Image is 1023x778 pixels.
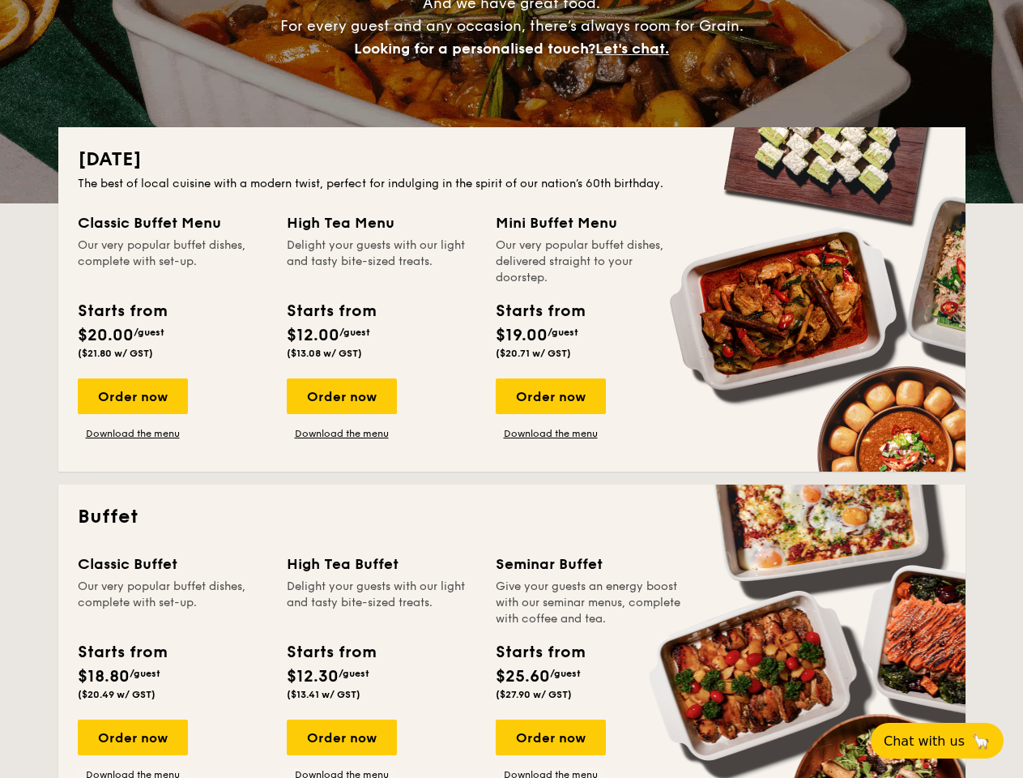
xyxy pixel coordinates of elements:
h2: [DATE] [78,147,946,173]
div: Order now [287,720,397,755]
button: Chat with us🦙 [871,723,1004,759]
span: $12.00 [287,326,339,345]
div: Seminar Buffet [496,553,685,575]
span: $12.30 [287,667,339,686]
div: The best of local cuisine with a modern twist, perfect for indulging in the spirit of our nation’... [78,176,946,192]
div: Order now [78,378,188,414]
div: Starts from [287,299,375,323]
a: Download the menu [78,427,188,440]
div: Classic Buffet [78,553,267,575]
span: ($13.08 w/ GST) [287,348,362,359]
span: 🦙 [971,732,991,750]
div: High Tea Buffet [287,553,476,575]
div: Our very popular buffet dishes, complete with set-up. [78,237,267,286]
div: Starts from [496,299,584,323]
div: Order now [287,378,397,414]
div: Give your guests an energy boost with our seminar menus, complete with coffee and tea. [496,579,685,627]
span: ($21.80 w/ GST) [78,348,153,359]
span: Looking for a personalised touch? [354,40,595,58]
span: /guest [130,668,160,679]
div: Order now [496,720,606,755]
span: /guest [548,327,578,338]
div: Our very popular buffet dishes, delivered straight to your doorstep. [496,237,685,286]
span: /guest [339,668,369,679]
div: Order now [496,378,606,414]
div: Classic Buffet Menu [78,212,267,234]
span: $20.00 [78,326,134,345]
a: Download the menu [496,427,606,440]
div: Starts from [287,640,375,665]
span: ($20.49 w/ GST) [78,689,156,700]
span: $18.80 [78,667,130,686]
div: Our very popular buffet dishes, complete with set-up. [78,579,267,627]
div: Starts from [496,640,584,665]
span: /guest [550,668,581,679]
span: ($27.90 w/ GST) [496,689,572,700]
h2: Buffet [78,504,946,530]
span: $25.60 [496,667,550,686]
span: Let's chat. [595,40,669,58]
div: Mini Buffet Menu [496,212,685,234]
div: Starts from [78,299,166,323]
span: ($13.41 w/ GST) [287,689,360,700]
span: /guest [134,327,164,338]
div: Delight your guests with our light and tasty bite-sized treats. [287,237,476,286]
span: /guest [339,327,370,338]
span: $19.00 [496,326,548,345]
span: ($20.71 w/ GST) [496,348,571,359]
div: High Tea Menu [287,212,476,234]
div: Delight your guests with our light and tasty bite-sized treats. [287,579,476,627]
a: Download the menu [287,427,397,440]
div: Starts from [78,640,166,665]
div: Order now [78,720,188,755]
span: Chat with us [884,733,965,749]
